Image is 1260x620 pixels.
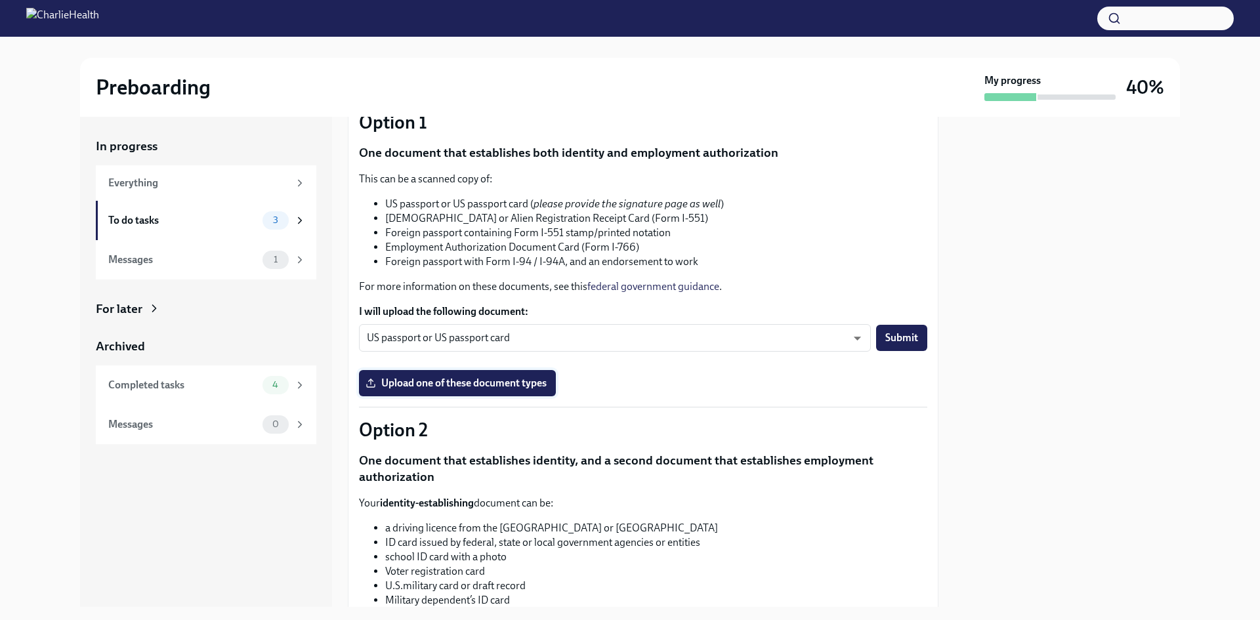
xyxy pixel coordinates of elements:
a: federal government guidance [587,280,719,293]
p: For more information on these documents, see this . [359,279,927,294]
li: Employment Authorization Document Card (Form I-766) [385,240,927,255]
strong: My progress [984,73,1041,88]
h3: 40% [1126,75,1164,99]
strong: identity-establishing [380,497,474,509]
div: To do tasks [108,213,257,228]
span: 3 [265,215,286,225]
h2: Preboarding [96,74,211,100]
a: Archived [96,338,316,355]
label: I will upload the following document: [359,304,927,319]
span: Upload one of these document types [368,377,547,390]
a: Messages1 [96,240,316,279]
a: To do tasks3 [96,201,316,240]
span: 0 [264,419,287,429]
li: US passport or US passport card ( ) [385,197,927,211]
p: This can be a scanned copy of: [359,172,927,186]
div: For later [96,300,142,318]
li: [DEMOGRAPHIC_DATA] or Alien Registration Receipt Card (Form I-551) [385,211,927,226]
div: US passport or US passport card [359,324,871,352]
div: Completed tasks [108,378,257,392]
a: Messages0 [96,405,316,444]
li: U.S.military card or draft record [385,579,927,593]
div: Messages [108,417,257,432]
a: In progress [96,138,316,155]
button: Submit [876,325,927,351]
p: Option 2 [359,418,927,442]
span: 4 [264,380,286,390]
p: One document that establishes both identity and employment authorization [359,144,927,161]
div: Messages [108,253,257,267]
a: Completed tasks4 [96,365,316,405]
em: please provide the signature page as well [534,197,721,210]
img: CharlieHealth [26,8,99,29]
li: Foreign passport containing Form I-551 stamp/printed notation [385,226,927,240]
p: Your document can be: [359,496,927,510]
li: Military dependent’s ID card [385,593,927,608]
li: Foreign passport with Form I-94 / I-94A, and an endorsement to work [385,255,927,269]
li: ID card issued by federal, state or local government agencies or entities [385,535,927,550]
span: 1 [266,255,285,264]
p: One document that establishes identity, and a second document that establishes employment authori... [359,452,927,486]
div: Everything [108,176,289,190]
li: a driving licence from the [GEOGRAPHIC_DATA] or [GEOGRAPHIC_DATA] [385,521,927,535]
p: Option 1 [359,110,927,134]
label: Upload one of these document types [359,370,556,396]
li: school ID card with a photo [385,550,927,564]
a: For later [96,300,316,318]
a: Everything [96,165,316,201]
li: Voter registration card [385,564,927,579]
span: Submit [885,331,918,344]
